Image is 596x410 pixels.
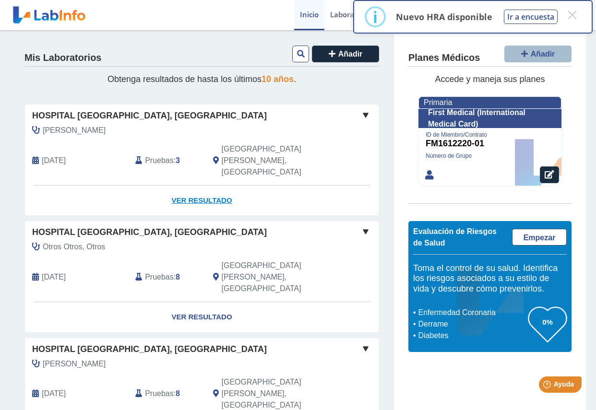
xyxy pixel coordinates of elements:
p: Nuevo HRA disponible [396,11,492,23]
li: Enfermedad Coronaria [416,307,528,318]
span: San Juan, PR [222,143,328,178]
h3: 0% [528,316,567,328]
b: 3 [176,156,180,164]
span: Evaluación de Riesgos de Salud [413,227,497,247]
button: Close this dialog [563,6,581,23]
li: Diabetes [416,330,528,341]
span: Añadir [338,50,363,58]
button: Añadir [312,46,379,62]
button: Añadir [504,46,572,62]
span: 2023-11-20 [42,271,66,283]
span: Pruebas [145,271,173,283]
span: Primaria [424,98,452,106]
span: 10 años [262,74,294,84]
span: Otros Otros, Otros [43,241,105,253]
a: Ver Resultado [25,186,379,216]
div: : [128,143,205,178]
h4: Planes Médicos [408,52,480,64]
span: Hospital [GEOGRAPHIC_DATA], [GEOGRAPHIC_DATA] [32,226,267,239]
span: San Juan, PR [222,260,328,294]
span: Aviles Aviles, Angel [43,125,106,136]
span: Obtenga resultados de hasta los últimos . [107,74,296,84]
h5: Toma el control de su salud. Identifica los riesgos asociados a su estilo de vida y descubre cómo... [413,263,567,294]
span: Pruebas [145,388,173,399]
div: i [373,8,378,25]
iframe: Help widget launcher [511,373,585,399]
span: Empezar [524,234,556,242]
span: Hospital [GEOGRAPHIC_DATA], [GEOGRAPHIC_DATA] [32,109,267,122]
button: Ir a encuesta [504,10,558,24]
span: 2025-09-15 [42,155,66,166]
div: : [128,260,205,294]
a: Empezar [512,229,567,246]
a: Ver Resultado [25,302,379,332]
span: Feliciano, Francisco [43,358,106,370]
span: Añadir [531,50,555,58]
span: Accede y maneja sus planes [435,74,545,84]
b: 8 [176,389,180,398]
span: Pruebas [145,155,173,166]
li: Derrame [416,318,528,330]
h4: Mis Laboratorios [24,52,101,64]
span: Hospital [GEOGRAPHIC_DATA], [GEOGRAPHIC_DATA] [32,343,267,356]
b: 8 [176,273,180,281]
span: 2023-07-14 [42,388,66,399]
